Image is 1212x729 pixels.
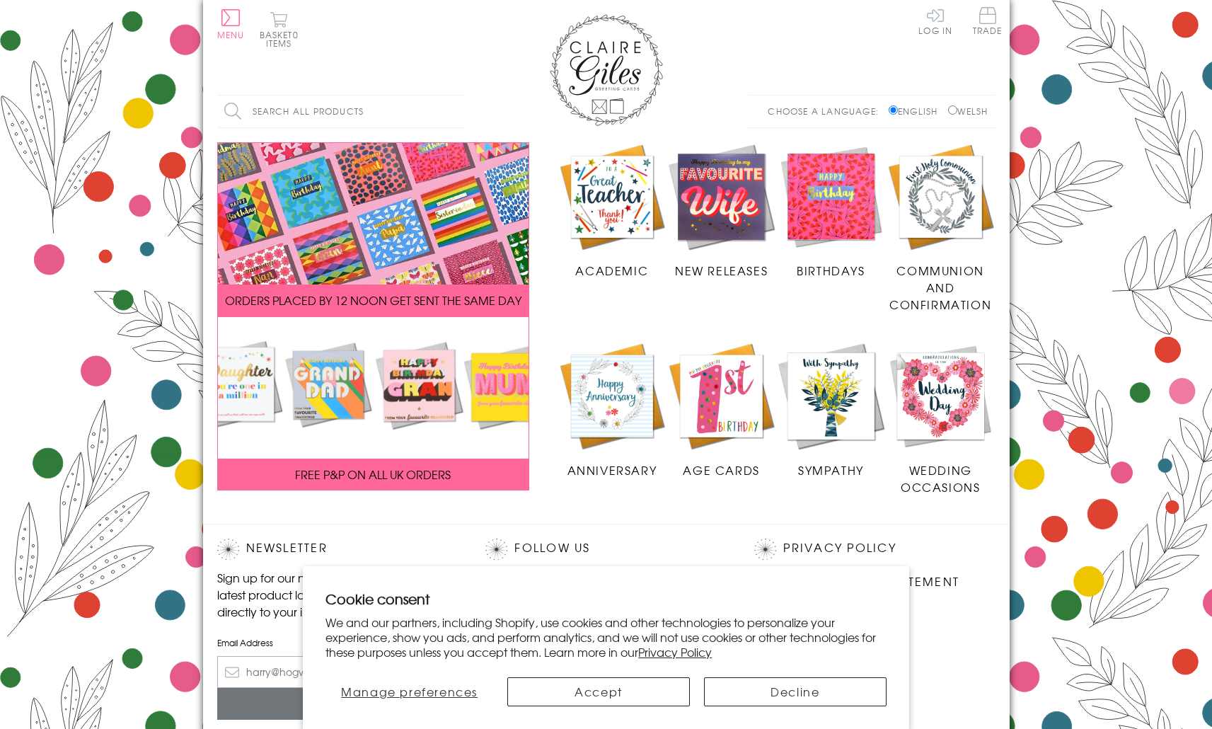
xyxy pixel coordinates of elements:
label: English [889,105,945,117]
span: Birthdays [797,262,865,279]
span: Age Cards [683,461,759,478]
h2: Follow Us [485,539,726,560]
span: Sympathy [798,461,864,478]
a: Age Cards [666,341,776,478]
span: Manage preferences [341,683,478,700]
button: Decline [704,677,887,706]
a: Trade [973,7,1003,38]
a: Academic [558,142,667,280]
p: We and our partners, including Shopify, use cookies and other technologies to personalize your ex... [325,615,887,659]
p: Choose a language: [768,105,886,117]
span: Academic [575,262,648,279]
span: Trade [973,7,1003,35]
input: Search all products [217,96,465,127]
span: New Releases [675,262,768,279]
input: harry@hogwarts.edu [217,656,458,688]
button: Basket0 items [260,11,299,47]
h2: Newsletter [217,539,458,560]
a: Communion and Confirmation [886,142,995,314]
a: Privacy Policy [638,643,712,660]
a: Privacy Policy [783,539,896,558]
span: Menu [217,28,245,41]
span: Anniversary [567,461,657,478]
h2: Cookie consent [325,589,887,609]
span: Wedding Occasions [901,461,980,495]
span: ORDERS PLACED BY 12 NOON GET SENT THE SAME DAY [225,292,521,309]
a: New Releases [666,142,776,280]
a: Wedding Occasions [886,341,995,495]
input: English [889,105,898,115]
button: Manage preferences [325,677,493,706]
a: Log In [918,7,952,35]
span: Communion and Confirmation [889,262,991,313]
input: Search [451,96,465,127]
img: Claire Giles Greetings Cards [550,14,663,126]
a: Anniversary [558,341,667,478]
a: Birthdays [776,142,886,280]
input: Welsh [948,105,957,115]
p: Sign up for our newsletter to receive the latest product launches, news and offers directly to yo... [217,569,458,620]
span: FREE P&P ON ALL UK ORDERS [295,466,451,483]
input: Subscribe [217,688,458,720]
label: Email Address [217,636,458,649]
a: Sympathy [776,341,886,478]
button: Menu [217,9,245,39]
button: Accept [507,677,690,706]
span: 0 items [266,28,299,50]
label: Welsh [948,105,988,117]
